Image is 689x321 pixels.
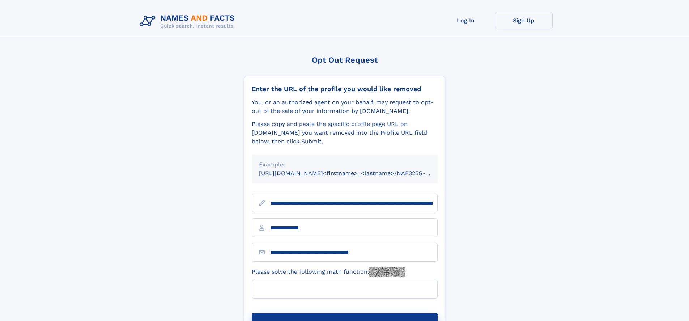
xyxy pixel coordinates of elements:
[252,98,438,115] div: You, or an authorized agent on your behalf, may request to opt-out of the sale of your informatio...
[252,85,438,93] div: Enter the URL of the profile you would like removed
[252,267,405,277] label: Please solve the following math function:
[137,12,241,31] img: Logo Names and Facts
[437,12,495,29] a: Log In
[252,120,438,146] div: Please copy and paste the specific profile page URL on [DOMAIN_NAME] you want removed into the Pr...
[244,55,445,64] div: Opt Out Request
[495,12,553,29] a: Sign Up
[259,170,451,177] small: [URL][DOMAIN_NAME]<firstname>_<lastname>/NAF325G-xxxxxxxx
[259,160,430,169] div: Example:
